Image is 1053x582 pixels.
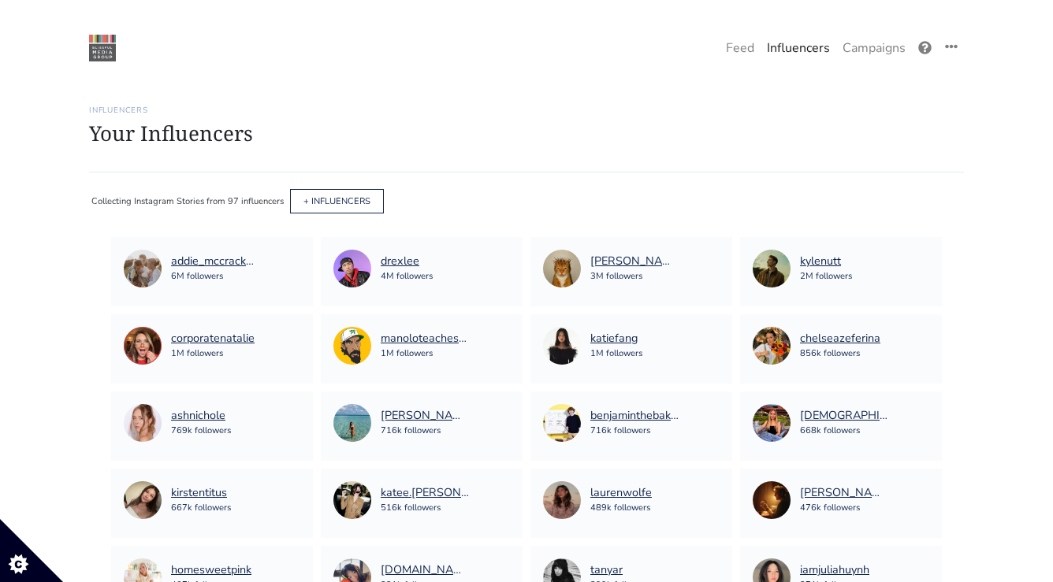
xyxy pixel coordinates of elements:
[124,404,162,442] img: 21988282.jpg
[800,484,888,502] a: [PERSON_NAME].[PERSON_NAME]
[381,270,433,284] div: 4M followers
[333,481,371,519] img: 6253881561.jpg
[800,562,869,579] a: iamjuliahuynh
[381,330,469,347] a: manoloteachesgolf
[171,253,259,270] a: addie_mccracken123
[89,121,964,146] h1: Your Influencers
[800,270,852,284] div: 2M followers
[800,347,880,361] div: 856k followers
[590,424,679,438] div: 716k followers
[753,481,791,519] img: 7622518786.jpg
[171,330,255,347] a: corporatenatalie
[590,270,679,284] div: 3M followers
[171,502,231,515] div: 667k followers
[171,484,231,502] a: kirstentitus
[753,250,791,287] img: 280818544.jpg
[590,407,679,424] a: benjaminthebaker
[124,481,162,519] img: 21116879.jpg
[590,562,650,579] a: tanyar
[543,250,581,287] img: 26721694.jpg
[89,35,116,61] img: 22:22:48_1550874168
[590,330,642,347] a: katiefang
[171,562,251,579] a: homesweetpink
[91,190,284,213] div: Collecting Instagram Stories from 97 influencers
[800,253,852,270] a: kylenutt
[171,270,259,284] div: 6M followers
[381,253,433,270] a: drexlee
[590,484,652,502] a: laurenwolfe
[800,424,888,438] div: 668k followers
[381,562,469,579] a: [DOMAIN_NAME]
[171,424,231,438] div: 769k followers
[753,327,791,365] img: 338885195.jpg
[381,484,469,502] a: katee.[PERSON_NAME]
[836,32,912,64] a: Campaigns
[720,32,761,64] a: Feed
[333,250,371,287] img: 1329561446.jpg
[89,106,964,115] h6: Influencers
[590,347,642,361] div: 1M followers
[171,407,231,424] a: ashnichole
[333,327,371,365] img: 42291086031.jpg
[590,253,679,270] a: [PERSON_NAME]
[124,327,162,365] img: 44642579933.jpg
[381,407,469,424] a: [PERSON_NAME].[PERSON_NAME]
[800,330,880,347] a: chelseazeferina
[800,502,888,515] div: 476k followers
[761,32,836,64] a: Influencers
[381,424,469,438] div: 716k followers
[753,404,791,442] img: 57202260641.jpg
[171,347,255,361] div: 1M followers
[124,250,162,287] img: 2999431674.jpg
[381,502,469,515] div: 516k followers
[800,407,888,424] a: [DEMOGRAPHIC_DATA]
[381,347,469,361] div: 1M followers
[543,327,581,365] img: 4517472480.jpg
[333,404,371,442] img: 295869967.jpg
[303,195,370,207] a: + INFLUENCERS
[590,502,652,515] div: 489k followers
[543,404,581,442] img: 3143127070.jpg
[543,481,581,519] img: 16633156.jpg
